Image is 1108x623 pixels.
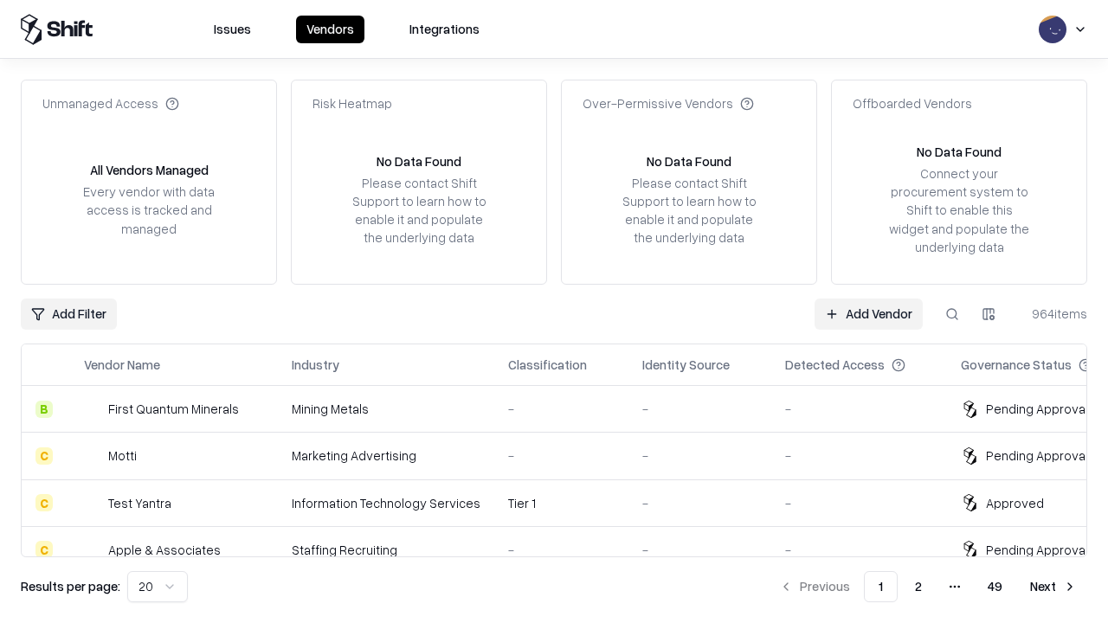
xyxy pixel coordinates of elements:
div: C [35,541,53,558]
div: Staffing Recruiting [292,541,480,559]
div: Every vendor with data access is tracked and managed [77,183,221,237]
div: - [642,494,757,512]
button: Vendors [296,16,364,43]
div: - [642,400,757,418]
a: Add Vendor [815,299,923,330]
div: No Data Found [647,152,731,170]
div: - [785,400,933,418]
div: No Data Found [917,143,1002,161]
div: Over-Permissive Vendors [583,94,754,112]
img: Apple & Associates [84,541,101,558]
div: No Data Found [377,152,461,170]
div: Connect your procurement system to Shift to enable this widget and populate the underlying data [887,164,1031,256]
div: - [508,400,615,418]
div: - [508,541,615,559]
img: Motti [84,447,101,465]
div: Identity Source [642,356,730,374]
div: Governance Status [961,356,1072,374]
div: - [785,446,933,465]
button: Next [1020,571,1087,602]
div: - [642,541,757,559]
div: Tier 1 [508,494,615,512]
div: Pending Approval [986,400,1088,418]
div: Unmanaged Access [42,94,179,112]
div: Offboarded Vendors [853,94,972,112]
div: Mining Metals [292,400,480,418]
div: C [35,494,53,511]
button: Integrations [399,16,490,43]
div: - [785,494,933,512]
div: 964 items [1018,305,1087,323]
div: Approved [986,494,1044,512]
button: Issues [203,16,261,43]
div: Risk Heatmap [312,94,392,112]
div: First Quantum Minerals [108,400,239,418]
div: Pending Approval [986,541,1088,559]
img: Test Yantra [84,494,101,511]
div: Test Yantra [108,494,171,512]
button: 2 [901,571,936,602]
nav: pagination [769,571,1087,602]
img: First Quantum Minerals [84,401,101,418]
div: Please contact Shift Support to learn how to enable it and populate the underlying data [347,174,491,247]
div: Motti [108,446,137,465]
div: B [35,401,53,418]
div: Vendor Name [84,356,160,374]
div: All Vendors Managed [90,161,209,179]
div: - [508,446,615,465]
div: Classification [508,356,587,374]
div: - [785,541,933,559]
p: Results per page: [21,577,120,595]
button: 49 [974,571,1016,602]
div: Detected Access [785,356,885,374]
div: Marketing Advertising [292,446,480,465]
div: Please contact Shift Support to learn how to enable it and populate the underlying data [617,174,761,247]
div: - [642,446,757,465]
div: C [35,447,53,465]
div: Apple & Associates [108,541,221,559]
div: Industry [292,356,339,374]
div: Information Technology Services [292,494,480,512]
div: Pending Approval [986,446,1088,465]
button: Add Filter [21,299,117,330]
button: 1 [864,571,898,602]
